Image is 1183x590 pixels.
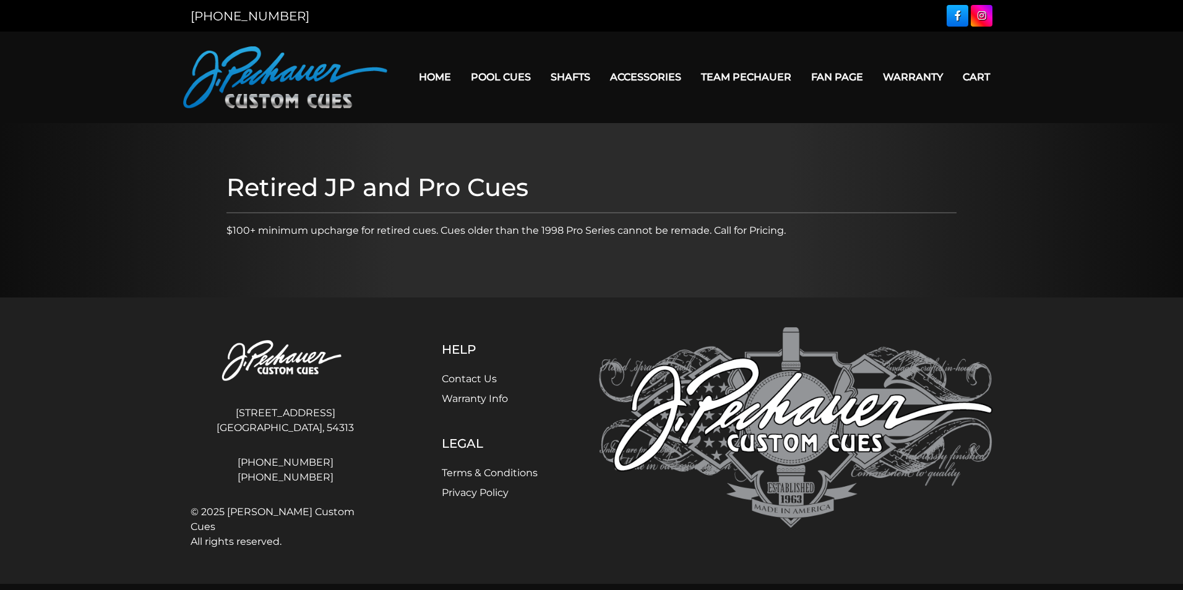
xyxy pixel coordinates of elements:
img: Pechauer Custom Cues [599,327,992,528]
address: [STREET_ADDRESS] [GEOGRAPHIC_DATA], 54313 [191,401,380,440]
a: [PHONE_NUMBER] [191,470,380,485]
img: Pechauer Custom Cues [183,46,387,108]
a: [PHONE_NUMBER] [191,455,380,470]
h5: Legal [442,436,538,451]
img: Pechauer Custom Cues [191,327,380,396]
a: [PHONE_NUMBER] [191,9,309,24]
a: Privacy Policy [442,487,509,498]
a: Pool Cues [461,61,541,93]
a: Team Pechauer [691,61,801,93]
a: Terms & Conditions [442,467,538,479]
span: © 2025 [PERSON_NAME] Custom Cues All rights reserved. [191,505,380,549]
a: Home [409,61,461,93]
a: Shafts [541,61,600,93]
p: $100+ minimum upcharge for retired cues. Cues older than the 1998 Pro Series cannot be remade. Ca... [226,223,957,238]
a: Contact Us [442,373,497,385]
h1: Retired JP and Pro Cues [226,173,957,202]
a: Fan Page [801,61,873,93]
a: Warranty Info [442,393,508,404]
a: Cart [953,61,1000,93]
h5: Help [442,342,538,357]
a: Accessories [600,61,691,93]
a: Warranty [873,61,953,93]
